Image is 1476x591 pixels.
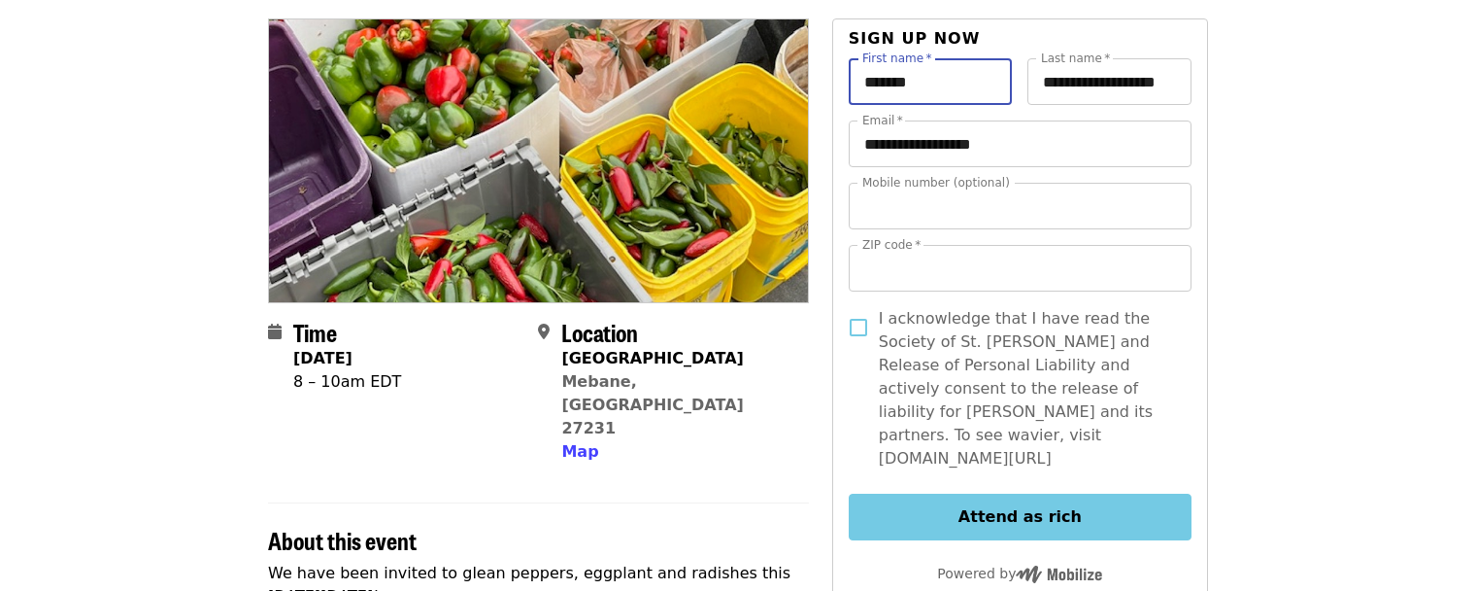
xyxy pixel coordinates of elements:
[561,440,598,464] button: Map
[561,315,638,349] span: Location
[862,239,921,251] label: ZIP code
[849,183,1191,229] input: Mobile number (optional)
[269,19,808,301] img: Peppers! Eggplants! Radishes! Let's glean Monday 9/29/2025 - Cedar Grove NC, 8 am. organized by S...
[849,121,1191,167] input: Email
[937,566,1102,581] span: Powered by
[538,323,550,341] i: map-marker-alt icon
[1041,52,1110,64] label: Last name
[862,177,1010,189] label: Mobile number (optional)
[1027,58,1191,105] input: Last name
[561,442,598,461] span: Map
[293,349,352,367] strong: [DATE]
[268,523,417,557] span: About this event
[879,307,1176,470] span: I acknowledge that I have read the Society of St. [PERSON_NAME] and Release of Personal Liability...
[561,349,743,367] strong: [GEOGRAPHIC_DATA]
[849,245,1191,292] input: ZIP code
[862,52,932,64] label: First name
[1016,566,1102,583] img: Powered by Mobilize
[268,323,282,341] i: calendar icon
[293,370,401,394] div: 8 – 10am EDT
[862,115,903,126] label: Email
[849,494,1191,540] button: Attend as rich
[849,29,981,48] span: Sign up now
[849,58,1013,105] input: First name
[293,315,337,349] span: Time
[561,372,743,437] a: Mebane, [GEOGRAPHIC_DATA] 27231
